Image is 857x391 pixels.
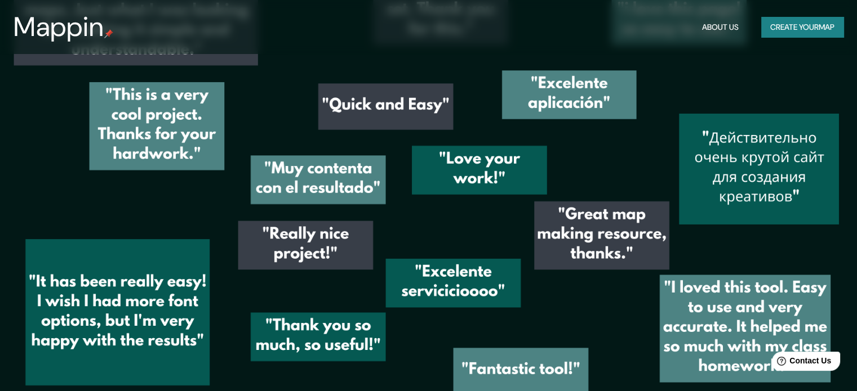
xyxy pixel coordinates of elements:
[14,11,104,43] h3: Mappin
[757,347,845,379] iframe: Help widget launcher
[698,17,743,38] button: About Us
[104,29,113,38] img: mappin-pin
[761,17,843,38] button: Create yourmap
